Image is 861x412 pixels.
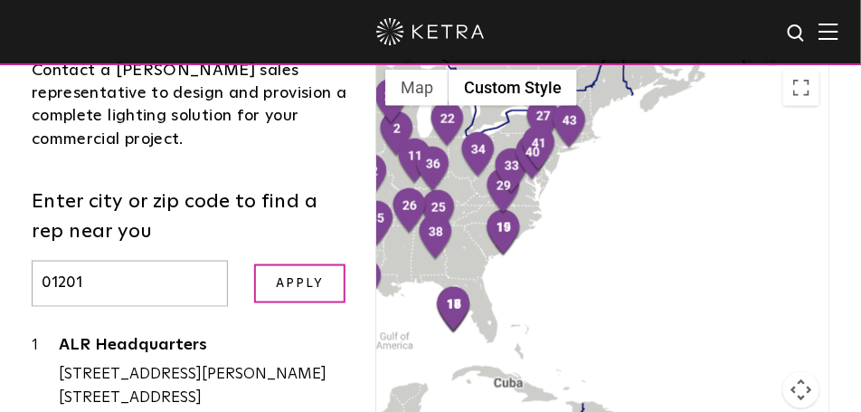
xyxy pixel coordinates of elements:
div: 35 [358,200,396,249]
div: Contact a [PERSON_NAME] sales representative to design and provision a complete lighting solution... [32,60,348,151]
div: 27 [525,98,563,147]
div: 40 [514,134,552,183]
a: ALR Headquarters [59,337,348,359]
input: Apply [254,264,345,303]
div: 19 [485,209,523,258]
button: Toggle fullscreen view [783,70,819,106]
div: 18 [435,286,473,335]
img: ketra-logo-2019-white [376,18,485,45]
div: 22 [429,101,467,149]
div: 2 [378,110,416,159]
div: 26 [391,187,429,236]
input: Enter city or zip code [32,261,228,307]
button: Map camera controls [783,372,819,408]
div: 36 [414,146,452,195]
div: 34 [459,131,497,180]
div: 11 [396,138,434,187]
img: Hamburger%20Nav.svg [818,23,838,40]
div: 41 [520,125,558,174]
div: 43 [551,102,589,151]
div: 29 [485,168,523,216]
img: search icon [786,23,809,45]
div: [STREET_ADDRESS][PERSON_NAME] [STREET_ADDRESS] [59,363,348,409]
button: Show street map [385,70,449,106]
label: Enter city or zip code to find a rep near you [32,187,348,247]
div: 38 [417,214,455,263]
div: 33 [493,148,531,196]
button: Custom Style [449,70,577,106]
